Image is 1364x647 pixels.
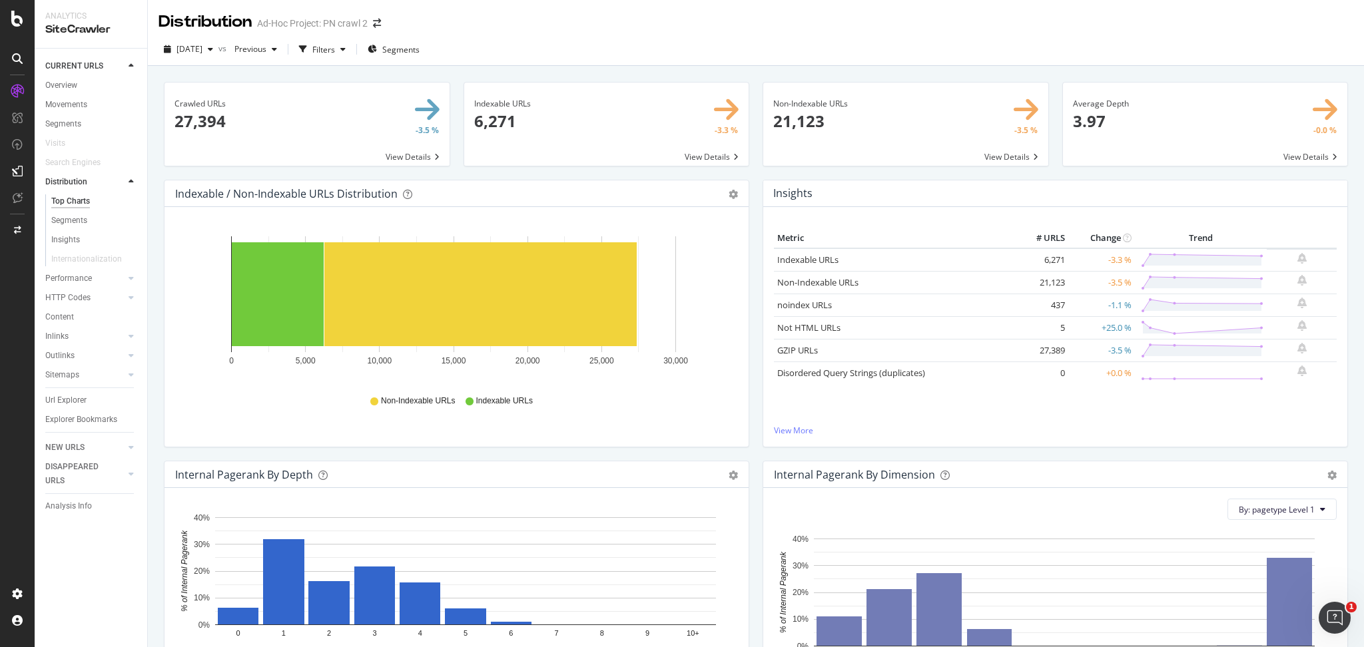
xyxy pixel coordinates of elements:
a: Outlinks [45,349,125,363]
div: Analytics [45,11,137,22]
div: Distribution [159,11,252,33]
div: bell-plus [1297,298,1307,308]
div: Outlinks [45,349,75,363]
div: Internationalization [51,252,122,266]
div: bell-plus [1297,320,1307,331]
text: 4 [418,630,422,638]
td: 27,389 [1015,339,1068,361]
span: Segments [382,44,420,55]
div: Distribution [45,175,87,189]
div: Segments [51,214,87,228]
td: -3.3 % [1068,248,1135,272]
div: Overview [45,79,77,93]
td: +0.0 % [1068,361,1135,384]
div: Explorer Bookmarks [45,413,117,427]
h4: Insights [773,184,813,202]
text: 20,000 [515,356,540,365]
a: Visits [45,136,79,150]
td: 5 [1015,316,1068,339]
button: Segments [362,39,425,60]
a: Explorer Bookmarks [45,413,138,427]
text: 25,000 [589,356,614,365]
text: 40% [194,513,210,523]
a: GZIP URLs [777,344,818,356]
text: 5 [464,630,468,638]
div: Url Explorer [45,393,87,407]
text: 20% [194,566,210,576]
td: 0 [1015,361,1068,384]
text: 30,000 [663,356,688,365]
td: -1.1 % [1068,294,1135,316]
div: Search Engines [45,156,101,170]
div: arrow-right-arrow-left [373,19,381,28]
td: 6,271 [1015,248,1068,272]
a: Analysis Info [45,499,138,513]
text: 0 [236,630,240,638]
a: noindex URLs [777,299,832,311]
td: +25.0 % [1068,316,1135,339]
div: SiteCrawler [45,22,137,37]
text: 1 [282,630,286,638]
text: 6 [509,630,513,638]
a: Overview [45,79,138,93]
text: 3 [372,630,376,638]
a: Non-Indexable URLs [777,276,858,288]
div: Filters [312,44,335,55]
a: Top Charts [51,194,138,208]
div: Insights [51,233,80,247]
div: bell-plus [1297,253,1307,264]
text: 30% [194,540,210,549]
text: 2 [327,630,331,638]
a: Insights [51,233,138,247]
div: Top Charts [51,194,90,208]
td: -3.5 % [1068,271,1135,294]
a: Distribution [45,175,125,189]
div: Ad-Hoc Project: PN crawl 2 [257,17,368,30]
text: 8 [600,630,604,638]
text: 0 [229,356,234,365]
a: Url Explorer [45,393,138,407]
span: By: pagetype Level 1 [1239,504,1315,515]
span: Previous [229,43,266,55]
a: Internationalization [51,252,135,266]
div: Visits [45,136,65,150]
text: 15,000 [442,356,466,365]
text: 7 [554,630,558,638]
a: Search Engines [45,156,114,170]
div: Content [45,310,74,324]
a: CURRENT URLS [45,59,125,73]
a: Inlinks [45,329,125,343]
svg: A chart. [175,228,731,383]
div: bell-plus [1297,365,1307,376]
span: vs [218,43,229,54]
div: gear [1327,471,1337,480]
div: CURRENT URLS [45,59,103,73]
div: Indexable / Non-Indexable URLs Distribution [175,187,398,200]
text: 10+ [687,630,699,638]
a: DISAPPEARED URLS [45,460,125,488]
a: View More [774,425,1337,436]
div: Inlinks [45,329,69,343]
span: Indexable URLs [476,395,533,407]
text: 30% [793,561,809,570]
div: HTTP Codes [45,291,91,305]
td: -3.5 % [1068,339,1135,361]
div: Internal Pagerank by Depth [175,468,313,481]
th: Change [1068,228,1135,248]
a: Not HTML URLs [777,322,841,333]
div: Sitemaps [45,368,79,382]
div: Analysis Info [45,499,92,513]
div: NEW URLS [45,441,85,455]
th: # URLS [1015,228,1068,248]
div: gear [729,471,738,480]
button: By: pagetype Level 1 [1227,499,1337,520]
div: Performance [45,272,92,286]
a: Sitemaps [45,368,125,382]
span: 2025 Sep. 17th [176,43,202,55]
div: Internal Pagerank By Dimension [774,468,935,481]
div: bell-plus [1297,343,1307,353]
button: Filters [294,39,351,60]
text: % of Internal Pagerank [180,530,189,612]
text: 10,000 [367,356,392,365]
text: 20% [793,588,809,597]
